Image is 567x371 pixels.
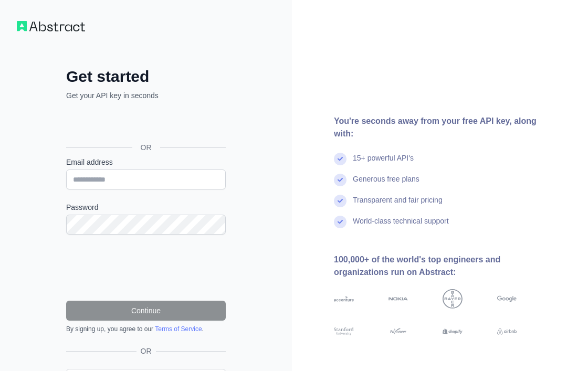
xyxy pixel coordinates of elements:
img: google [497,289,517,309]
img: airbnb [497,326,517,336]
iframe: reCAPTCHA [66,247,226,288]
img: nokia [388,289,408,309]
a: Terms of Service [155,325,202,333]
img: stanford university [334,326,354,336]
iframe: Sign in with Google Button [61,112,229,135]
div: 15+ powerful API's [353,153,414,174]
div: You're seconds away from your free API key, along with: [334,115,550,140]
div: By signing up, you agree to our . [66,325,226,333]
div: Transparent and fair pricing [353,195,443,216]
h2: Get started [66,67,226,86]
img: payoneer [388,326,408,336]
img: check mark [334,153,346,165]
div: 100,000+ of the world's top engineers and organizations run on Abstract: [334,253,550,279]
img: check mark [334,174,346,186]
img: Workflow [17,21,85,31]
div: World-class technical support [353,216,449,237]
label: Email address [66,157,226,167]
div: Generous free plans [353,174,419,195]
img: check mark [334,216,346,228]
label: Password [66,202,226,213]
div: Sign in with Google. Opens in new tab [66,112,224,135]
img: check mark [334,195,346,207]
img: shopify [443,326,463,336]
button: Continue [66,301,226,321]
img: bayer [443,289,463,309]
span: OR [136,346,156,356]
img: accenture [334,289,354,309]
span: OR [132,142,160,153]
p: Get your API key in seconds [66,90,226,101]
